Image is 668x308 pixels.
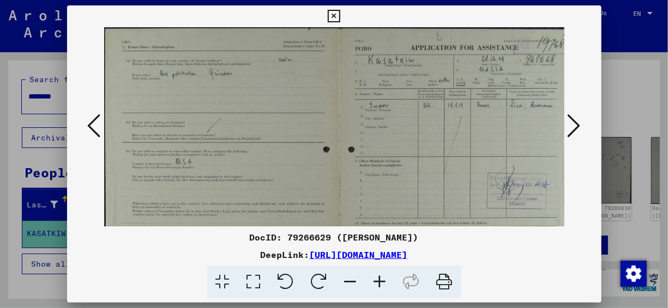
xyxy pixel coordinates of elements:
img: Change consent [621,261,647,287]
div: DocID: 79266629 ([PERSON_NAME]) [67,231,601,244]
a: [URL][DOMAIN_NAME] [310,249,408,260]
div: DeepLink: [67,248,601,261]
